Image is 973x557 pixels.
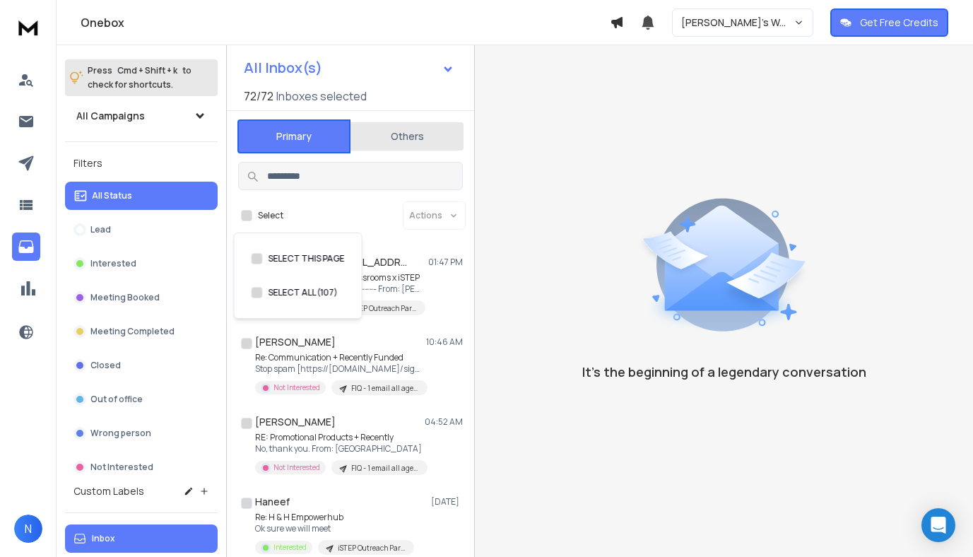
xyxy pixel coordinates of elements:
button: N [14,515,42,543]
p: Interested [90,258,136,269]
p: Stop spam [https://[DOMAIN_NAME]/signatures/img/Kiweerouge_Logo_Favicon_20x20px_V2_sRVB.svg]https... [255,363,425,375]
h1: Haneef [255,495,290,509]
p: Meeting Booked [90,292,160,303]
label: SELECT THIS PAGE [269,253,345,264]
p: RE: Promotional Products + Recently [255,432,425,443]
p: 10:46 AM [426,336,463,348]
h3: Filters [65,153,218,173]
p: Not Interested [90,462,153,473]
button: All Status [65,182,218,210]
p: It’s the beginning of a legendary conversation [582,362,866,382]
p: FIQ - 1 email all agencies [351,383,419,394]
img: logo [14,14,42,40]
p: Lead [90,224,111,235]
button: All Inbox(s) [232,54,466,82]
p: No, thank you. From: [GEOGRAPHIC_DATA] [255,443,425,455]
p: 04:52 AM [425,416,463,428]
h3: Inboxes selected [276,88,367,105]
p: [PERSON_NAME]'s Workspace [681,16,794,30]
p: Inbox [92,533,115,544]
button: Lead [65,216,218,244]
p: Not Interested [273,462,320,473]
button: Meeting Booked [65,283,218,312]
p: iSTEP Outreach Partner [349,303,417,314]
button: Primary [237,119,350,153]
h1: [PERSON_NAME] [255,415,336,429]
p: Get Free Credits [860,16,938,30]
p: [DATE] [431,496,463,508]
p: Interested [273,542,307,553]
p: All Status [92,190,132,201]
span: Cmd + Shift + k [115,62,179,78]
p: iSTEP Outreach Partner [338,543,406,553]
p: 01:47 PM [428,257,463,268]
p: Closed [90,360,121,371]
button: Out of office [65,385,218,414]
button: Closed [65,351,218,380]
button: Get Free Credits [830,8,948,37]
p: Not Interested [273,382,320,393]
label: Select [258,210,283,221]
button: Interested [65,250,218,278]
button: Inbox [65,524,218,553]
label: SELECT ALL (107) [269,287,338,298]
button: Not Interested [65,453,218,481]
p: Re: H & H Empowerhub [255,512,414,523]
h1: All Inbox(s) [244,61,322,75]
h3: Custom Labels [73,484,144,498]
p: Press to check for shortcuts. [88,64,191,92]
p: FIQ - 1 email all agencies [351,463,419,474]
h1: Onebox [81,14,610,31]
span: 72 / 72 [244,88,273,105]
div: Open Intercom Messenger [921,508,955,542]
p: Wrong person [90,428,151,439]
p: Ok sure we will meet [255,523,414,534]
h1: [PERSON_NAME] [255,335,336,349]
p: Re: Communication + Recently Funded [255,352,425,363]
button: Wrong person [65,419,218,447]
p: Meeting Completed [90,326,175,337]
button: All Campaigns [65,102,218,130]
button: Others [350,121,464,152]
h1: All Campaigns [76,109,145,123]
button: Meeting Completed [65,317,218,346]
p: Out of office [90,394,143,405]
